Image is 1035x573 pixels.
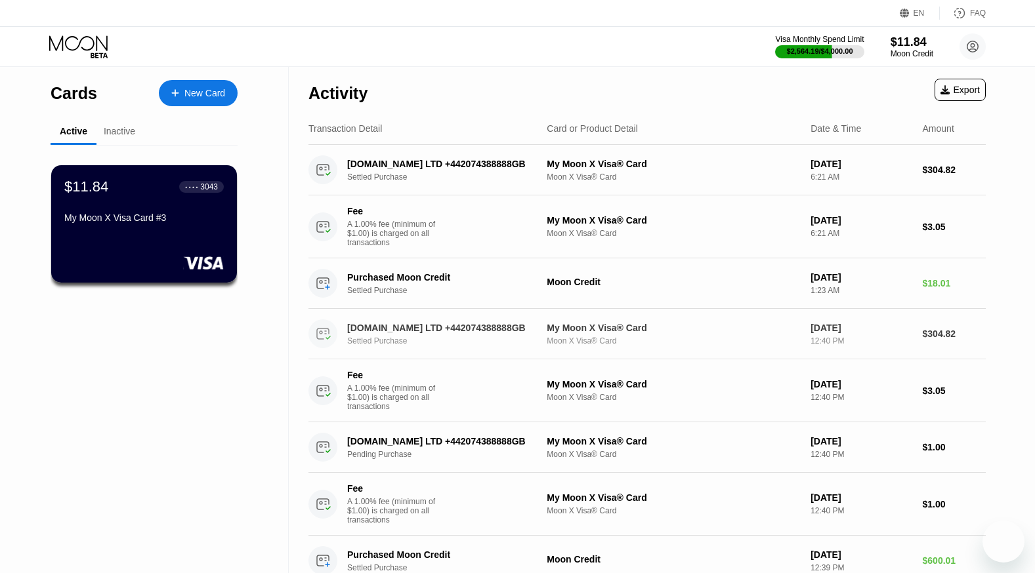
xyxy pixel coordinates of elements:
[811,172,912,182] div: 6:21 AM
[891,49,933,58] div: Moon Credit
[547,554,800,564] div: Moon Credit
[923,555,986,566] div: $600.01
[940,7,986,20] div: FAQ
[347,159,538,169] div: [DOMAIN_NAME] LTD +442074388888GB
[970,9,986,18] div: FAQ
[347,220,446,247] div: A 1.00% fee (minimum of $1.00) is charged on all transactions
[547,323,800,333] div: My Moon X Visa® Card
[308,359,986,422] div: FeeA 1.00% fee (minimum of $1.00) is charged on all transactionsMy Moon X Visa® CardMoon X Visa® ...
[547,229,800,238] div: Moon X Visa® Card
[547,336,800,346] div: Moon X Visa® Card
[923,442,986,452] div: $1.00
[923,385,986,396] div: $3.05
[347,206,439,216] div: Fee
[923,278,986,288] div: $18.01
[308,84,368,103] div: Activity
[811,506,912,515] div: 12:40 PM
[347,450,553,459] div: Pending Purchase
[811,123,861,134] div: Date & Time
[811,229,912,238] div: 6:21 AM
[547,172,800,182] div: Moon X Visa® Card
[923,123,954,134] div: Amount
[51,165,237,283] div: $11.84● ● ● ●3043My Moon X Visa Card #3
[547,379,800,389] div: My Moon X Visa® Card
[811,492,912,503] div: [DATE]
[308,258,986,309] div: Purchased Moon CreditSettled PurchaseMoon Credit[DATE]1:23 AM$18.01
[787,47,853,55] div: $2,564.19 / $4,000.00
[308,422,986,473] div: [DOMAIN_NAME] LTD +442074388888GBPending PurchaseMy Moon X Visa® CardMoon X Visa® Card[DATE]12:40...
[64,212,224,223] div: My Moon X Visa Card #3
[347,483,439,494] div: Fee
[347,497,446,524] div: A 1.00% fee (minimum of $1.00) is charged on all transactions
[811,286,912,295] div: 1:23 AM
[347,336,553,346] div: Settled Purchase
[308,145,986,195] div: [DOMAIN_NAME] LTD +442074388888GBSettled PurchaseMy Moon X Visa® CardMoon X Visa® Card[DATE]6:21 ...
[547,123,638,134] div: Card or Product Detail
[64,178,108,195] div: $11.84
[811,379,912,389] div: [DATE]
[811,272,912,283] div: [DATE]
[923,328,986,339] div: $304.82
[982,521,1024,563] iframe: زر إطلاق نافذة المراسلة
[547,277,800,287] div: Moon Credit
[347,286,553,295] div: Settled Purchase
[347,370,439,380] div: Fee
[308,473,986,536] div: FeeA 1.00% fee (minimum of $1.00) is charged on all transactionsMy Moon X Visa® CardMoon X Visa® ...
[811,336,912,346] div: 12:40 PM
[308,309,986,359] div: [DOMAIN_NAME] LTD +442074388888GBSettled PurchaseMy Moon X Visa® CardMoon X Visa® Card[DATE]12:40...
[104,126,135,136] div: Inactive
[891,35,933,49] div: $11.84
[935,79,986,101] div: Export
[923,222,986,232] div: $3.05
[811,159,912,169] div: [DATE]
[891,35,933,58] div: $11.84Moon Credit
[940,85,980,95] div: Export
[159,80,238,106] div: New Card
[547,215,800,226] div: My Moon X Visa® Card
[347,436,538,446] div: [DOMAIN_NAME] LTD +442074388888GB
[775,35,864,58] div: Visa Monthly Spend Limit$2,564.19/$4,000.00
[914,9,925,18] div: EN
[900,7,940,20] div: EN
[923,165,986,175] div: $304.82
[184,88,225,99] div: New Card
[200,182,218,191] div: 3043
[811,549,912,560] div: [DATE]
[347,384,446,411] div: A 1.00% fee (minimum of $1.00) is charged on all transactions
[547,393,800,402] div: Moon X Visa® Card
[60,126,87,136] div: Active
[185,185,198,189] div: ● ● ● ●
[547,506,800,515] div: Moon X Visa® Card
[547,159,800,169] div: My Moon X Visa® Card
[547,492,800,503] div: My Moon X Visa® Card
[811,450,912,459] div: 12:40 PM
[811,393,912,402] div: 12:40 PM
[811,323,912,333] div: [DATE]
[308,195,986,258] div: FeeA 1.00% fee (minimum of $1.00) is charged on all transactionsMy Moon X Visa® CardMoon X Visa® ...
[775,35,864,44] div: Visa Monthly Spend Limit
[347,549,538,560] div: Purchased Moon Credit
[308,123,382,134] div: Transaction Detail
[811,215,912,226] div: [DATE]
[347,563,553,572] div: Settled Purchase
[811,563,912,572] div: 12:39 PM
[51,84,97,103] div: Cards
[347,323,538,333] div: [DOMAIN_NAME] LTD +442074388888GB
[547,450,800,459] div: Moon X Visa® Card
[811,436,912,446] div: [DATE]
[347,272,538,283] div: Purchased Moon Credit
[347,172,553,182] div: Settled Purchase
[923,499,986,509] div: $1.00
[547,436,800,446] div: My Moon X Visa® Card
